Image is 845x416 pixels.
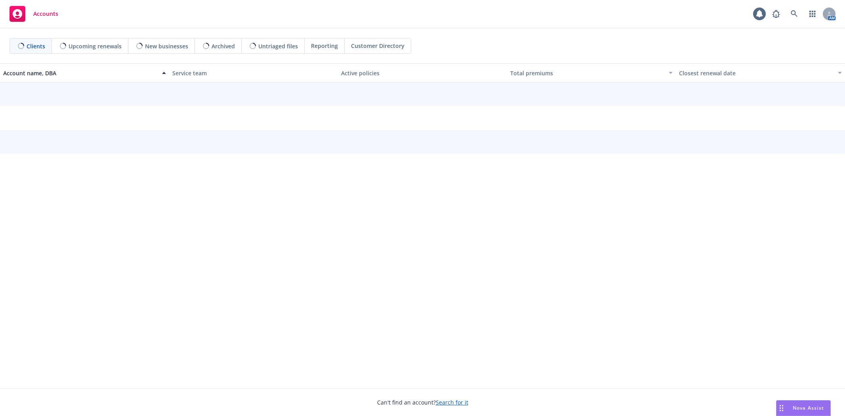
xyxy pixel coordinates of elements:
span: Archived [212,42,235,50]
span: Upcoming renewals [69,42,122,50]
a: Report a Bug [768,6,784,22]
div: Account name, DBA [3,69,157,77]
div: Service team [172,69,335,77]
button: Total premiums [507,63,676,82]
a: Search [786,6,802,22]
span: Nova Assist [793,405,824,411]
div: Active policies [341,69,504,77]
a: Accounts [6,3,61,25]
button: Closest renewal date [676,63,845,82]
span: Customer Directory [351,42,404,50]
button: Nova Assist [776,400,831,416]
div: Closest renewal date [679,69,833,77]
button: Service team [169,63,338,82]
span: New businesses [145,42,188,50]
span: Can't find an account? [377,398,468,406]
button: Active policies [338,63,507,82]
span: Accounts [33,11,58,17]
div: Drag to move [776,401,786,416]
div: Total premiums [510,69,664,77]
a: Search for it [436,399,468,406]
span: Clients [27,42,45,50]
span: Reporting [311,42,338,50]
a: Switch app [805,6,820,22]
span: Untriaged files [258,42,298,50]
